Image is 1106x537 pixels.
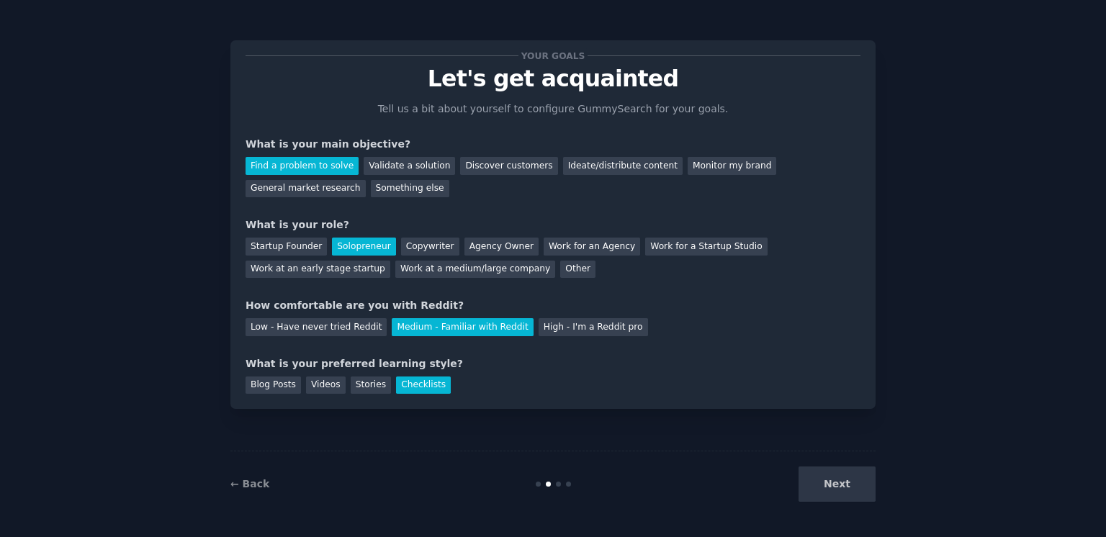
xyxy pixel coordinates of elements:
div: Startup Founder [246,238,327,256]
div: Stories [351,376,391,394]
div: What is your role? [246,217,860,233]
div: Find a problem to solve [246,157,359,175]
div: Monitor my brand [688,157,776,175]
a: ← Back [230,478,269,489]
div: Copywriter [401,238,459,256]
div: Checklists [396,376,451,394]
div: Ideate/distribute content [563,157,683,175]
p: Tell us a bit about yourself to configure GummySearch for your goals. [372,101,734,117]
div: Videos [306,376,346,394]
div: What is your main objective? [246,137,860,152]
div: Low - Have never tried Reddit [246,318,387,336]
div: Solopreneur [332,238,395,256]
div: Work at a medium/large company [395,261,555,279]
div: How comfortable are you with Reddit? [246,298,860,313]
div: Discover customers [460,157,557,175]
span: Your goals [518,48,588,63]
div: Other [560,261,595,279]
p: Let's get acquainted [246,66,860,91]
div: Work for a Startup Studio [645,238,767,256]
div: Medium - Familiar with Reddit [392,318,533,336]
div: Work for an Agency [544,238,640,256]
div: Something else [371,180,449,198]
div: General market research [246,180,366,198]
div: High - I'm a Reddit pro [539,318,648,336]
div: Work at an early stage startup [246,261,390,279]
div: Blog Posts [246,376,301,394]
div: Agency Owner [464,238,539,256]
div: What is your preferred learning style? [246,356,860,371]
div: Validate a solution [364,157,455,175]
